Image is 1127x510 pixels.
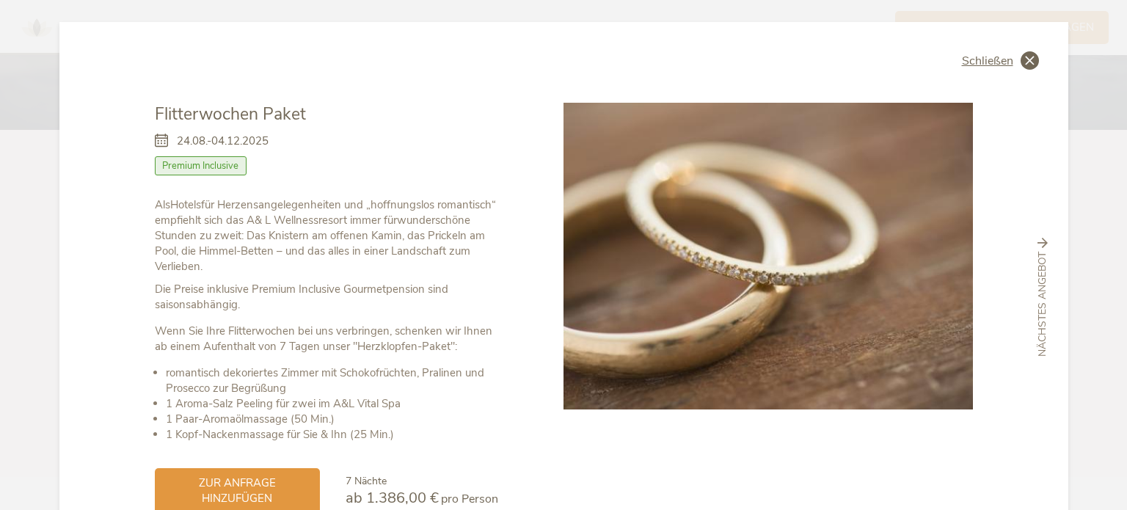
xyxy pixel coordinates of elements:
li: 1 Kopf-Nackenmassage für Sie & Ihn (25 Min.) [166,427,498,442]
span: Premium Inclusive [155,156,247,175]
li: 1 Paar-Aromaölmassage (50 Min.) [166,412,498,427]
strong: wunderschöne Stunden zu zweit [155,213,470,243]
span: Schließen [962,55,1013,67]
li: romantisch dekoriertes Zimmer mit Schokofrüchten, Pralinen und Prosecco zur Begrüßung [166,365,498,396]
img: Flitterwochen Paket [563,103,973,409]
p: Als für Herzensangelegenheiten und „hoffnungslos romantisch“ empfiehlt sich das A& L Wellnessreso... [155,197,498,274]
span: 7 Nächte [346,474,387,488]
span: nächstes Angebot [1035,252,1050,357]
span: 24.08.-04.12.2025 [177,134,269,149]
span: zur Anfrage hinzufügen [169,476,305,506]
span: Flitterwochen Paket [155,103,306,125]
strong: Hotels [170,197,201,212]
p: Wenn Sie Ihre Flitterwochen bei uns verbringen, schenken wir Ihnen ab einem Aufenthalt von 7 Tage... [155,324,498,354]
p: Die Preise inklusive Premium Inclusive Gourmetpension sind saisonsabhängig. [155,282,498,313]
li: 1 Aroma-Salz Peeling für zwei im A&L Vital Spa [166,396,498,412]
